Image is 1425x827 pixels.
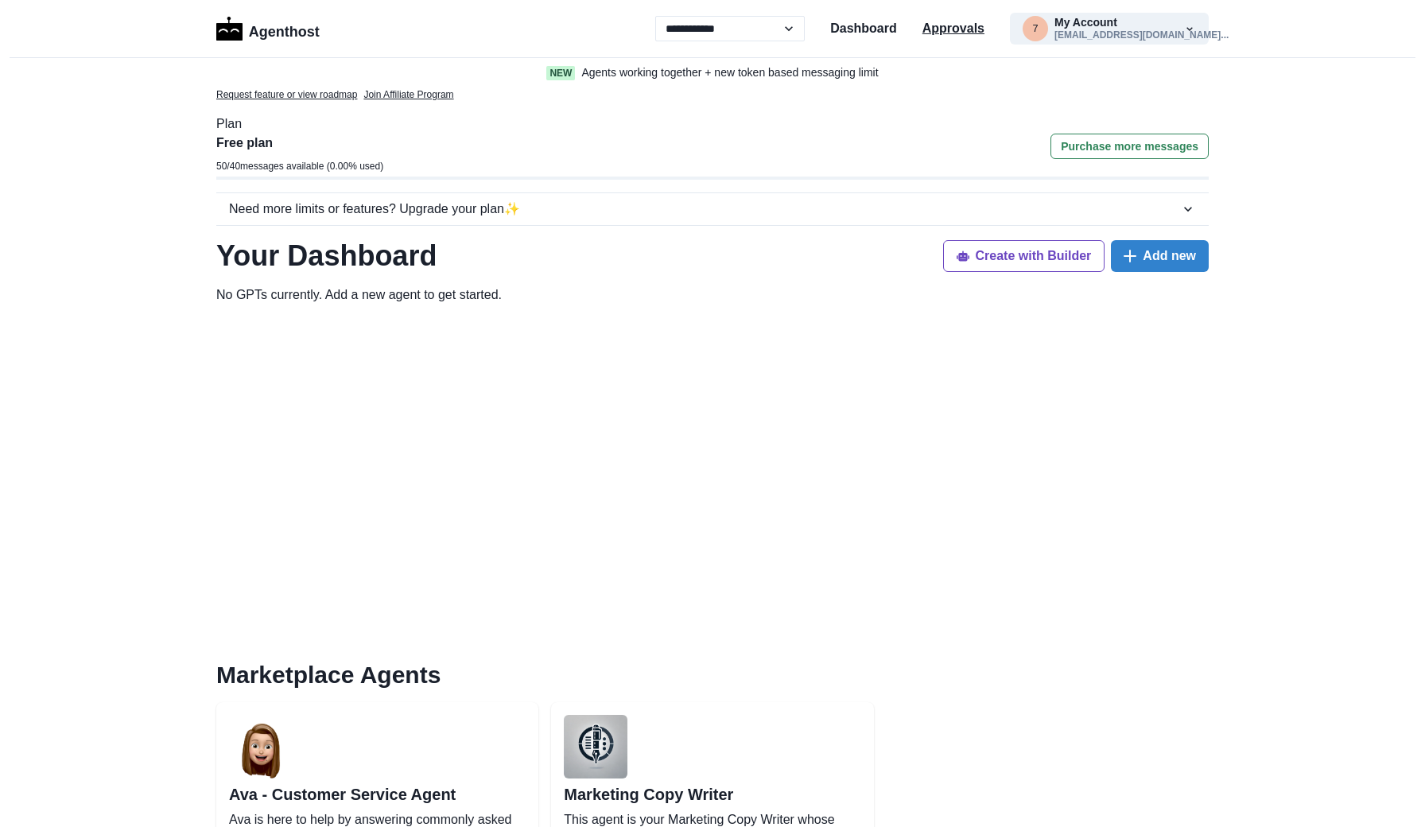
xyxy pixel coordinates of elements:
h2: Marketing Copy Writer [564,785,860,804]
p: Agenthost [249,15,320,43]
a: LogoAgenthost [216,15,320,43]
a: Join Affiliate Program [363,87,453,102]
h2: Ava - Customer Service Agent [229,785,526,804]
a: Approvals [922,19,984,38]
h1: Your Dashboard [216,239,437,273]
img: user%2F2%2Fdef768d2-bb31-48e1-a725-94a4e8c437fd [564,715,627,778]
p: No GPTs currently. Add a new agent to get started . [216,285,1209,305]
span: New [546,66,575,80]
button: Need more limits or features? Upgrade your plan✨ [216,193,1209,225]
div: Need more limits or features? Upgrade your plan ✨ [229,200,1180,219]
p: 50 / 40 messages available ( 0.00 % used) [216,159,383,173]
p: Plan [216,115,1209,134]
p: Free plan [216,134,383,153]
h2: Marketplace Agents [216,661,1209,689]
button: 7080113st@gmail.comMy Account[EMAIL_ADDRESS][DOMAIN_NAME]... [1010,13,1209,45]
img: user%2F2%2Fb7ac5808-39ff-453c-8ce1-b371fabf5c1b [229,715,293,778]
button: Create with Builder [943,240,1105,272]
p: Agents working together + new token based messaging limit [581,64,878,81]
img: Logo [216,17,243,41]
button: Purchase more messages [1050,134,1209,159]
button: Add new [1111,240,1209,272]
a: Purchase more messages [1050,134,1209,177]
a: NewAgents working together + new token based messaging limit [513,64,912,81]
a: Dashboard [830,19,897,38]
a: Request feature or view roadmap [216,87,357,102]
